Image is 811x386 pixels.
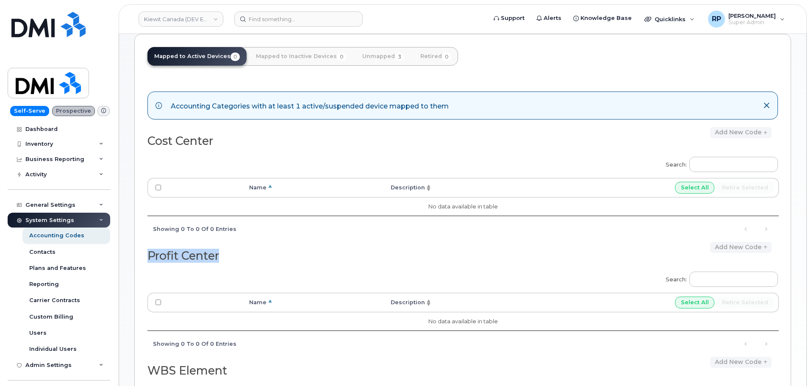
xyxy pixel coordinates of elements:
input: Find something... [234,11,363,27]
td: No data available in table [147,197,779,216]
span: Alerts [544,14,561,22]
a: Unmapped [356,47,411,66]
th: Name: activate to sort column descending [169,178,274,197]
label: Search: [660,266,778,290]
div: Accounting Categories with at least 1 active/suspended device mapped to them [171,100,449,111]
div: Showing 0 to 0 of 0 entries [147,336,236,351]
a: Retired [414,47,458,66]
div: Showing 0 to 0 of 0 entries [147,222,236,236]
a: Previous [739,223,752,236]
a: Mapped to Active Devices [147,47,247,66]
a: Previous [739,338,752,350]
span: RP [712,14,721,24]
th: Name: activate to sort column descending [169,293,274,312]
a: Mapped to Inactive Devices [249,47,353,66]
th: Description: activate to sort column ascending [274,293,433,312]
a: Alerts [530,10,567,27]
input: Select All [675,182,715,194]
a: Next [760,223,772,236]
span: 3 [395,53,404,61]
label: Search: [660,151,778,175]
div: Ryan Partack [702,11,791,28]
span: Quicklinks [655,16,686,22]
span: 0 [337,53,346,61]
span: 0 [442,53,451,61]
iframe: Messenger Launcher [774,349,805,380]
span: 0 [231,53,240,61]
a: Next [760,338,772,350]
a: Knowledge Base [567,10,638,27]
span: Super Admin [728,19,776,26]
a: Kiewit Canada (DEV Env) [139,11,223,27]
input: Select All [675,297,715,308]
input: Search: [689,157,778,172]
input: Search: [689,272,778,287]
a: Add new code [710,127,772,138]
h2: WBS Element [147,364,456,377]
h2: Profit Center [147,250,456,262]
span: Knowledge Base [580,14,632,22]
a: Add new code [710,357,772,368]
th: Description: activate to sort column ascending [274,178,433,197]
div: Quicklinks [639,11,700,28]
span: Support [501,14,525,22]
td: No data available in table [147,312,779,330]
a: Support [488,10,530,27]
a: Add new code [710,242,772,253]
h2: Cost Center [147,135,456,147]
span: [PERSON_NAME] [728,12,776,19]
